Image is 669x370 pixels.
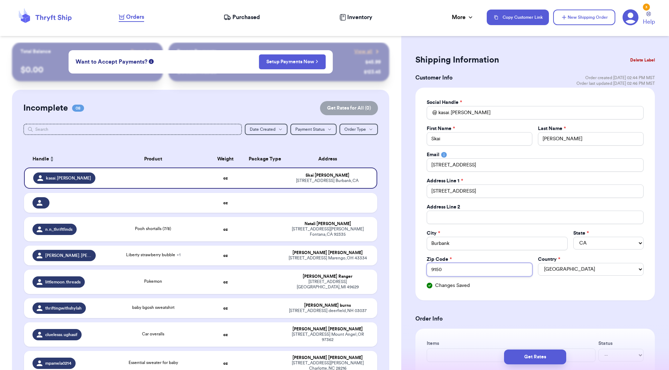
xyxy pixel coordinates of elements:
span: Want to Accept Payments? [76,58,147,66]
div: @ [427,106,437,119]
span: kasai.[PERSON_NAME] [46,175,91,181]
p: Recent Payments [177,48,216,55]
label: First Name [427,125,455,132]
div: [STREET_ADDRESS][PERSON_NAME] Fontana , CA 92335 [286,227,369,237]
strong: oz [223,176,228,180]
th: Package Type [244,151,283,168]
strong: oz [223,333,228,337]
span: Pooh shortalls (7/8) [135,227,171,231]
label: Zip Code [427,256,452,263]
button: Copy Customer Link [487,10,549,25]
div: Skai [PERSON_NAME] [286,173,368,178]
a: Orders [119,13,144,22]
div: Natali [PERSON_NAME] [286,221,369,227]
button: Setup Payments Now [259,54,326,69]
label: Country [538,256,560,263]
h3: Order Info [415,315,655,323]
span: Date Created [250,127,276,131]
div: [STREET_ADDRESS] Marengo , OH 43334 [286,256,369,261]
span: mpamela0214 [45,360,71,366]
span: Help [643,18,655,26]
p: Total Balance [20,48,51,55]
label: City [427,230,440,237]
label: Status [598,340,644,347]
a: Purchased [224,13,260,22]
div: [PERSON_NAME] [PERSON_NAME] [286,355,369,360]
button: Order Type [339,124,378,135]
div: [STREET_ADDRESS] deerfield , NH 03037 [286,308,369,313]
span: [PERSON_NAME].[PERSON_NAME] [45,253,91,258]
label: State [573,230,589,237]
div: [PERSON_NAME] Ranger [286,274,369,279]
span: thriftingwithshylah [45,305,82,311]
span: Order created: [DATE] 02:44 PM MST [585,75,655,81]
div: [STREET_ADDRESS] Burbank , CA [286,178,368,183]
th: Address [282,151,377,168]
button: New Shipping Order [553,10,615,25]
a: View all [354,48,381,55]
button: Get Rates [504,350,566,364]
button: Sort ascending [49,155,55,163]
span: View all [354,48,372,55]
label: Items [427,340,596,347]
a: Payout [131,48,154,55]
span: Order last updated: [DATE] 02:46 PM MST [576,81,655,86]
strong: oz [223,280,228,284]
span: Purchased [232,13,260,22]
label: Last Name [538,125,566,132]
span: Liberty strawberry bubble [126,253,180,257]
h2: Shipping Information [415,54,499,66]
strong: oz [223,227,228,231]
div: $ 45.99 [365,59,381,66]
strong: oz [223,201,228,205]
a: 3 [622,9,639,25]
a: Inventory [339,13,372,22]
span: Order Type [344,127,366,131]
div: [PERSON_NAME] [PERSON_NAME] [286,327,369,332]
button: Payment Status [290,124,337,135]
th: Product [100,151,206,168]
span: n.n_thriftfinds [45,227,72,232]
div: $ 123.45 [364,69,381,76]
span: Changes Saved [435,282,470,289]
label: Social Handle [427,99,462,106]
span: Inventory [347,13,372,22]
h3: Customer Info [415,74,452,82]
label: Email [427,151,439,158]
div: [STREET_ADDRESS] Mount Angel , OR 97362 [286,332,369,342]
span: Payout [131,48,146,55]
label: Address Line 2 [427,204,460,211]
span: 08 [72,105,84,112]
div: [STREET_ADDRESS] [GEOGRAPHIC_DATA] , MI 49629 [286,279,369,290]
input: 12345 [427,263,532,276]
th: Weight [206,151,244,168]
strong: oz [223,361,228,365]
strong: oz [223,306,228,310]
span: littlemoon.threads [45,279,81,285]
p: $ 0.00 [20,64,154,76]
button: Date Created [245,124,288,135]
div: [PERSON_NAME] [PERSON_NAME] [286,250,369,256]
span: Payment Status [295,127,325,131]
input: Search [23,124,242,135]
span: + 1 [177,253,180,257]
a: Setup Payments Now [266,58,318,65]
strong: oz [223,253,228,258]
span: Orders [126,13,144,21]
span: Essential sweater for baby [129,360,178,365]
span: Pokemon [144,279,162,283]
div: 3 [643,4,650,11]
div: [PERSON_NAME] burns [286,303,369,308]
label: Address Line 1 [427,177,463,184]
div: More [452,13,474,22]
button: Get Rates for All (0) [320,101,378,115]
span: Car overalls [142,332,164,336]
span: Handle [32,155,49,163]
a: Help [643,12,655,26]
button: Delete Label [627,52,658,68]
span: baby bgosh sweatshirt [132,305,174,310]
h2: Incomplete [23,102,68,114]
span: cluelesss.ughasif [45,332,77,337]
